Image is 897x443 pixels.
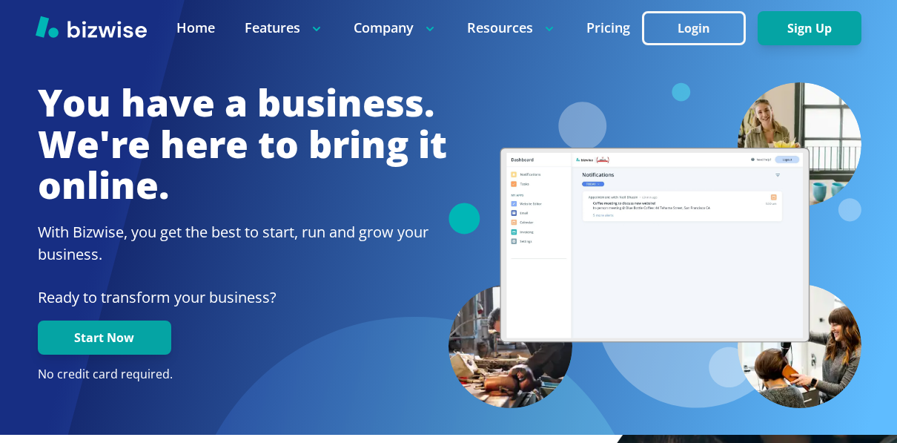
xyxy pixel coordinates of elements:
p: Ready to transform your business? [38,286,447,309]
p: Resources [467,19,557,37]
h1: You have a business. We're here to bring it online. [38,82,447,206]
p: No credit card required. [38,367,447,383]
p: Features [245,19,324,37]
button: Start Now [38,321,171,355]
p: Company [354,19,437,37]
img: Bizwise Logo [36,16,147,38]
a: Home [176,19,215,37]
h2: With Bizwise, you get the best to start, run and grow your business. [38,221,447,266]
a: Login [642,22,758,36]
button: Sign Up [758,11,861,45]
button: Login [642,11,746,45]
a: Start Now [38,331,171,345]
a: Sign Up [758,22,861,36]
a: Pricing [586,19,630,37]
